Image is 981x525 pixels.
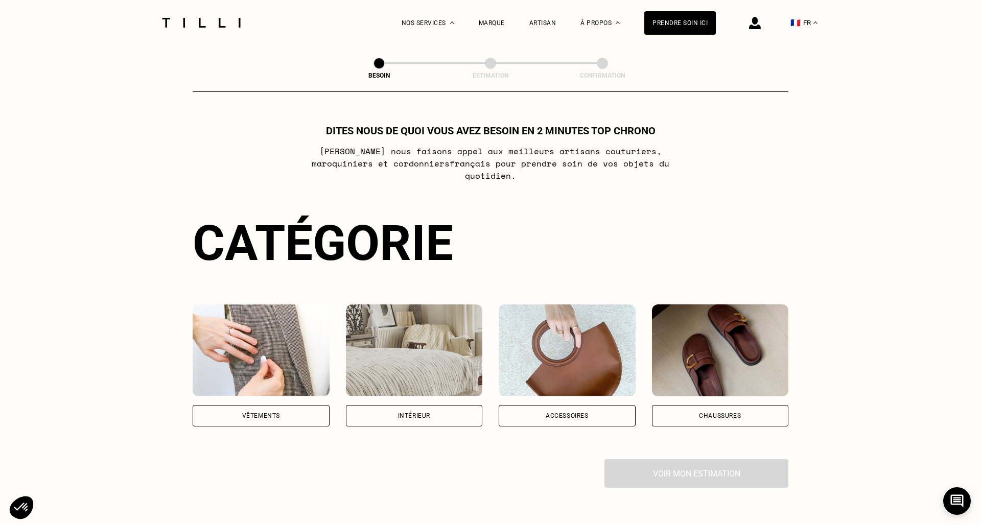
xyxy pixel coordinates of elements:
img: Logo du service de couturière Tilli [158,18,244,28]
img: Accessoires [499,304,636,396]
div: Intérieur [398,413,430,419]
img: Menu déroulant [450,21,454,24]
div: Vêtements [242,413,280,419]
div: Chaussures [699,413,741,419]
img: Intérieur [346,304,483,396]
img: icône connexion [749,17,761,29]
img: menu déroulant [813,21,818,24]
div: Confirmation [551,72,653,79]
img: Vêtements [193,304,330,396]
img: Menu déroulant à propos [616,21,620,24]
a: Prendre soin ici [644,11,716,35]
a: Artisan [529,19,556,27]
img: Chaussures [652,304,789,396]
span: 🇫🇷 [790,18,801,28]
h1: Dites nous de quoi vous avez besoin en 2 minutes top chrono [326,125,656,137]
a: Marque [479,19,505,27]
div: Estimation [439,72,542,79]
div: Besoin [328,72,430,79]
p: [PERSON_NAME] nous faisons appel aux meilleurs artisans couturiers , maroquiniers et cordonniers ... [288,145,693,182]
div: Catégorie [193,214,788,272]
div: Accessoires [546,413,589,419]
